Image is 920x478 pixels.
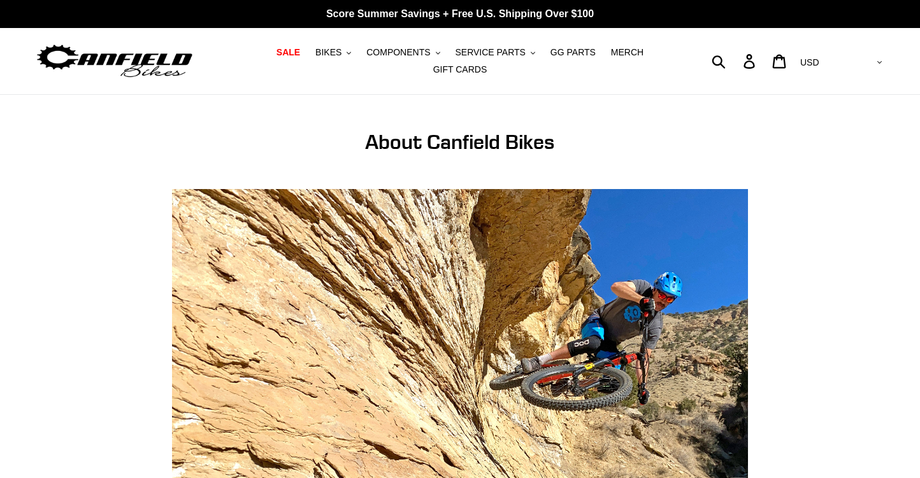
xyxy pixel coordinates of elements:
button: SERVICE PARTS [449,44,541,61]
a: MERCH [605,44,650,61]
span: MERCH [611,47,643,58]
span: SERVICE PARTS [455,47,525,58]
button: BIKES [309,44,357,61]
span: GIFT CARDS [433,64,487,75]
a: SALE [270,44,306,61]
input: Search [719,47,751,75]
a: GG PARTS [544,44,602,61]
span: SALE [277,47,300,58]
span: BIKES [315,47,341,58]
a: GIFT CARDS [427,61,494,78]
button: COMPONENTS [360,44,446,61]
span: GG PARTS [550,47,596,58]
span: COMPONENTS [366,47,430,58]
h1: About Canfield Bikes [172,130,747,154]
img: Canfield Bikes [35,41,194,81]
